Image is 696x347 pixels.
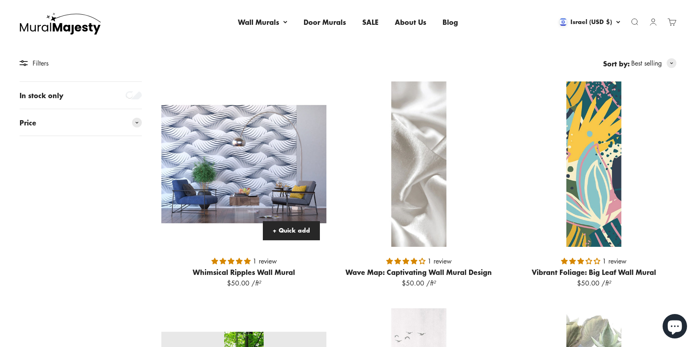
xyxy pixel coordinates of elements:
[20,58,142,69] div: Filters
[577,278,611,289] div: $
[427,257,452,266] span: 1 review
[255,279,261,288] i: ft²
[601,279,611,288] span: /
[304,17,346,27] a: Door Murals
[161,81,326,246] img: Whimsical Ripples Wall Mural
[20,117,36,128] span: Price
[253,257,277,266] span: 1 review
[532,267,656,277] a: Vibrant Foliage: Big Leaf Wall Mural
[386,257,427,266] span: 4.00 stars
[605,279,611,288] i: ft²
[362,17,379,27] a: SALE
[426,279,436,288] span: /
[570,18,612,26] span: Israel (USD $)
[402,278,436,289] div: $
[561,257,602,266] span: 3.00 stars
[273,226,310,235] div: + Quick add
[430,279,436,288] i: ft²
[20,109,142,136] summary: Price
[251,279,261,288] span: /
[211,257,253,266] span: 5.00 stars
[346,267,492,277] a: Wave Map: Captivating Wall Mural Design
[193,267,295,277] a: Whimsical Ripples Wall Mural
[559,18,620,26] button: Israel (USD $)
[443,17,458,27] a: Blog
[227,278,261,289] div: $
[602,257,626,266] span: 1 review
[660,314,689,340] inbox-online-store-chat: Shopify online store chat
[20,90,63,101] label: In stock only
[631,58,662,69] span: Best selling
[231,279,249,288] span: 50.00
[238,17,287,27] summary: Wall Murals
[263,221,320,240] button: + Quick add
[581,279,599,288] span: 50.00
[395,17,426,27] a: About Us
[406,279,424,288] span: 50.00
[603,58,630,69] span: Sort by:
[631,58,676,69] button: Best selling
